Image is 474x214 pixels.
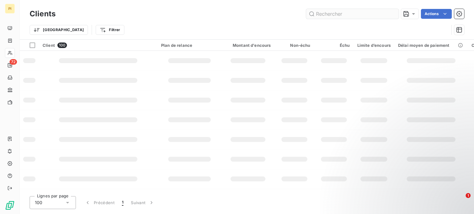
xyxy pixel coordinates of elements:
img: Logo LeanPay [5,200,15,210]
span: 100 [35,200,42,206]
span: 1 [122,200,123,206]
div: Plan de relance [161,43,218,48]
iframe: Intercom notifications message [351,154,474,197]
button: Filtrer [96,25,124,35]
div: Limite d’encours [357,43,391,48]
div: Montant d'encours [225,43,271,48]
div: Délai moyen de paiement [398,43,464,48]
span: Client [43,43,55,48]
span: 100 [57,42,67,48]
span: 72 [10,59,17,65]
button: Suivant [127,196,158,209]
h3: Clients [30,8,56,19]
iframe: Intercom live chat [453,193,468,208]
button: Actions [421,9,452,19]
input: Rechercher [306,9,399,19]
button: [GEOGRAPHIC_DATA] [30,25,88,35]
button: Précédent [81,196,118,209]
div: Échu [318,43,350,48]
span: 1 [466,193,471,198]
div: PI [5,4,15,14]
button: 1 [118,196,127,209]
div: Non-échu [278,43,310,48]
